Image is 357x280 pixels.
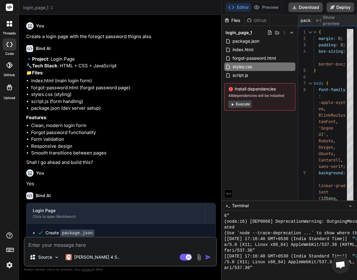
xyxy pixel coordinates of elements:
[319,183,345,188] span: linear-grad
[314,80,323,86] span: body
[27,203,205,223] button: Login PageClick to open Workbench
[5,51,14,56] label: code
[33,214,199,219] div: Click to open Workbench
[343,61,345,67] span: ;
[323,14,352,27] span: Show preview
[314,68,316,73] span: }
[36,170,44,176] h6: You
[319,189,328,195] span: ient
[319,151,333,156] span: Ubuntu
[333,138,336,144] span: ,
[348,201,353,211] button: −
[31,150,216,157] li: Smooth transitions between pages
[326,80,328,86] span: {
[26,180,216,187] p: Yes
[288,2,323,12] button: Download
[319,48,345,54] span: box-sizing:
[319,87,345,92] span: font-family
[24,267,217,272] p: Always double-check its answers. Your in Bind
[23,5,54,11] span: login_page_1
[298,29,306,35] div: 1
[224,253,355,259] span: [[DATE] 17:16:40 GMT+0530 (India Standard Time)] "
[341,42,343,48] span: 0
[319,42,338,48] span: padding:
[4,95,15,101] label: Upload
[319,112,345,118] span: BlinkMacSys
[319,170,345,175] span: background:
[319,100,345,105] span: -apple-syst
[232,63,253,70] span: styles.css
[31,143,216,150] li: Responsive design
[45,230,95,236] div: Create
[232,72,249,79] span: script.js
[3,31,16,36] label: threads
[319,144,333,150] span: Oxygen
[244,17,269,23] div: Github
[319,138,333,144] span: Roboto
[298,35,306,42] div: 2
[38,254,52,260] p: Source
[341,157,343,163] span: ,
[31,98,216,105] li: script.js (form handling)
[33,207,199,214] div: Login Page
[336,196,338,201] span: ,
[338,36,341,41] span: 0
[225,203,230,209] span: >_
[319,29,321,35] span: {
[32,56,48,62] strong: Project
[343,42,345,48] span: ;
[26,115,46,120] strong: Features
[298,80,306,87] div: 7
[74,254,120,260] p: [PERSON_NAME] 4 S..
[331,256,350,274] a: Open chat
[26,56,216,76] p: 🔹 : Login Page 🔧 : HTML + CSS + JavaScript 📁 :
[32,70,42,76] strong: Files
[333,151,336,156] span: ,
[298,87,306,93] div: 8
[333,144,336,150] span: ,
[298,74,306,80] div: 6
[306,29,314,35] div: Click to collapse the range.
[298,170,306,176] div: 9
[224,236,355,242] span: [[DATE] 17:16:40 GMT+0530 (India Standard Time)] "
[26,114,216,121] p: :
[251,3,281,12] button: Preview
[26,159,216,166] p: Shall I go ahead and build this?
[232,46,254,53] span: index.html
[66,254,72,260] img: Claude 4 Sonnet
[54,255,59,260] img: Pick Models
[319,106,323,112] span: em
[31,129,216,136] li: Forgot password functionality
[31,105,216,112] li: package.json (dev server setup)
[323,106,326,112] span: ,
[326,132,328,137] span: ,
[319,196,321,201] span: (
[224,248,255,253] span: fari/537.36"
[224,265,252,271] span: ari/537.36"
[31,122,216,129] li: Clean, modern login form
[343,164,345,169] span: ;
[31,136,216,143] li: Form validation
[298,48,306,55] div: 4
[319,164,343,169] span: sans-serif
[228,93,291,98] span: 48 dependencies will be installed
[232,37,260,45] span: package.json
[228,101,252,108] button: Execute
[31,77,216,84] li: index.html (main login form)
[222,17,244,23] div: Files
[205,254,211,260] img: icon
[319,125,333,131] span: 'Segoe
[31,91,216,98] li: styles.css (styling)
[36,193,51,199] h6: Bind AI
[319,119,336,124] span: temFont
[326,2,354,12] button: Deploy
[232,203,249,209] span: Terminal
[341,36,343,41] span: ;
[60,229,95,237] code: package.json
[36,23,44,29] h6: You
[349,203,352,209] span: −
[31,84,216,91] li: forgot-password.html (forgot password page)
[232,55,276,62] span: forgot-password.html
[319,93,321,99] span: :
[36,45,51,51] h6: Bind AI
